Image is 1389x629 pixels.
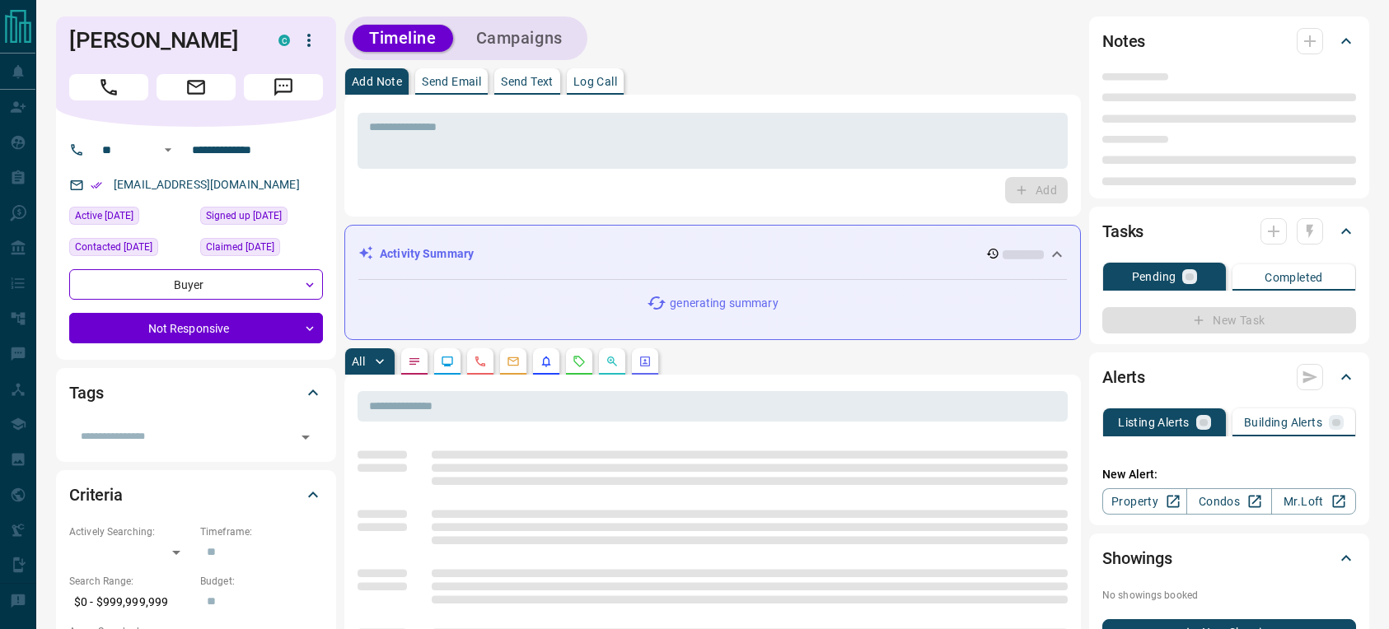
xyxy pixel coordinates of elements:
[69,574,192,589] p: Search Range:
[408,355,421,368] svg: Notes
[441,355,454,368] svg: Lead Browsing Activity
[1265,272,1323,283] p: Completed
[474,355,487,368] svg: Calls
[460,25,579,52] button: Campaigns
[573,76,617,87] p: Log Call
[501,76,554,87] p: Send Text
[206,207,282,224] span: Signed up [DATE]
[670,295,778,312] p: generating summary
[638,355,652,368] svg: Agent Actions
[69,207,192,230] div: Sun Oct 12 2025
[69,589,192,616] p: $0 - $999,999,999
[380,245,474,263] p: Activity Summary
[75,207,133,224] span: Active [DATE]
[244,74,323,100] span: Message
[69,238,192,261] div: Fri May 30 2025
[1102,538,1356,578] div: Showings
[69,269,323,300] div: Buyer
[200,207,323,230] div: Wed Jan 26 2022
[1102,545,1172,571] h2: Showings
[1186,488,1271,515] a: Condos
[606,355,619,368] svg: Opportunities
[69,380,103,406] h2: Tags
[353,25,453,52] button: Timeline
[200,524,323,539] p: Timeframe:
[1118,417,1190,428] p: Listing Alerts
[206,239,274,255] span: Claimed [DATE]
[1102,466,1356,483] p: New Alert:
[69,482,123,508] h2: Criteria
[1102,488,1187,515] a: Property
[294,426,317,449] button: Open
[1271,488,1356,515] a: Mr.Loft
[1132,271,1176,282] p: Pending
[352,356,365,367] p: All
[1102,364,1145,390] h2: Alerts
[1102,588,1356,603] p: No showings booked
[507,355,520,368] svg: Emails
[200,574,323,589] p: Budget:
[422,76,481,87] p: Send Email
[1102,28,1145,54] h2: Notes
[75,239,152,255] span: Contacted [DATE]
[114,178,300,191] a: [EMAIL_ADDRESS][DOMAIN_NAME]
[540,355,553,368] svg: Listing Alerts
[69,27,254,54] h1: [PERSON_NAME]
[69,524,192,539] p: Actively Searching:
[69,74,148,100] span: Call
[1102,212,1356,251] div: Tasks
[352,76,402,87] p: Add Note
[69,373,323,412] div: Tags
[573,355,586,368] svg: Requests
[157,74,236,100] span: Email
[1244,417,1322,428] p: Building Alerts
[278,35,290,46] div: condos.ca
[1102,218,1143,245] h2: Tasks
[1102,21,1356,61] div: Notes
[200,238,323,261] div: Thu Jan 18 2024
[358,239,1067,269] div: Activity Summary
[1102,357,1356,397] div: Alerts
[69,475,323,515] div: Criteria
[158,140,178,160] button: Open
[69,313,323,343] div: Not Responsive
[91,179,102,191] svg: Email Verified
